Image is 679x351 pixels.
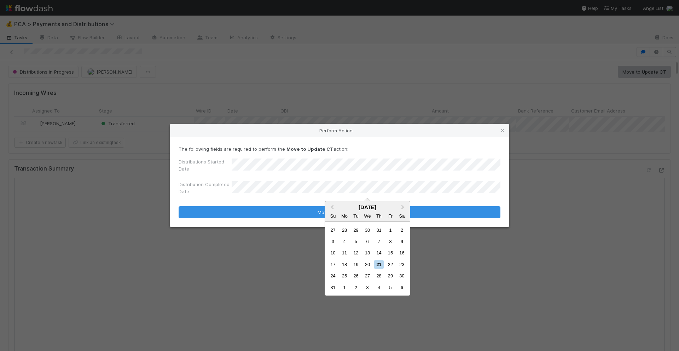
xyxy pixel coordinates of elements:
[362,260,372,269] div: Choose Wednesday, August 20th, 2025
[328,211,338,221] div: Sunday
[374,248,384,258] div: Choose Thursday, August 14th, 2025
[385,237,395,246] div: Choose Friday, August 8th, 2025
[374,211,384,221] div: Thursday
[374,271,384,281] div: Choose Thursday, August 28th, 2025
[328,237,338,246] div: Choose Sunday, August 3rd, 2025
[385,260,395,269] div: Choose Friday, August 22nd, 2025
[328,248,338,258] div: Choose Sunday, August 10th, 2025
[328,271,338,281] div: Choose Sunday, August 24th, 2025
[179,158,232,172] label: Distributions Started Date
[397,237,407,246] div: Choose Saturday, August 9th, 2025
[328,260,338,269] div: Choose Sunday, August 17th, 2025
[362,271,372,281] div: Choose Wednesday, August 27th, 2025
[340,260,349,269] div: Choose Monday, August 18th, 2025
[327,224,407,293] div: Month August, 2025
[340,237,349,246] div: Choose Monday, August 4th, 2025
[397,225,407,235] div: Choose Saturday, August 2nd, 2025
[385,211,395,221] div: Friday
[325,201,410,296] div: Choose Date
[374,283,384,292] div: Choose Thursday, September 4th, 2025
[179,206,500,218] button: Move to Update CT
[328,283,338,292] div: Choose Sunday, August 31st, 2025
[362,211,372,221] div: Wednesday
[398,202,409,213] button: Next Month
[385,283,395,292] div: Choose Friday, September 5th, 2025
[340,225,349,235] div: Choose Monday, July 28th, 2025
[397,283,407,292] div: Choose Saturday, September 6th, 2025
[328,225,338,235] div: Choose Sunday, July 27th, 2025
[397,211,407,221] div: Saturday
[397,248,407,258] div: Choose Saturday, August 16th, 2025
[374,260,384,269] div: Choose Thursday, August 21st, 2025
[340,271,349,281] div: Choose Monday, August 25th, 2025
[351,211,361,221] div: Tuesday
[385,271,395,281] div: Choose Friday, August 29th, 2025
[385,225,395,235] div: Choose Friday, August 1st, 2025
[351,271,361,281] div: Choose Tuesday, August 26th, 2025
[385,248,395,258] div: Choose Friday, August 15th, 2025
[326,202,337,213] button: Previous Month
[351,248,361,258] div: Choose Tuesday, August 12th, 2025
[170,124,509,137] div: Perform Action
[351,225,361,235] div: Choose Tuesday, July 29th, 2025
[362,225,372,235] div: Choose Wednesday, July 30th, 2025
[362,283,372,292] div: Choose Wednesday, September 3rd, 2025
[362,237,372,246] div: Choose Wednesday, August 6th, 2025
[362,248,372,258] div: Choose Wednesday, August 13th, 2025
[340,211,349,221] div: Monday
[325,204,410,210] div: [DATE]
[340,283,349,292] div: Choose Monday, September 1st, 2025
[397,260,407,269] div: Choose Saturday, August 23rd, 2025
[374,225,384,235] div: Choose Thursday, July 31st, 2025
[179,181,232,195] label: Distribution Completed Date
[351,283,361,292] div: Choose Tuesday, September 2nd, 2025
[351,237,361,246] div: Choose Tuesday, August 5th, 2025
[286,146,333,152] strong: Move to Update CT
[397,271,407,281] div: Choose Saturday, August 30th, 2025
[351,260,361,269] div: Choose Tuesday, August 19th, 2025
[179,145,500,153] p: The following fields are required to perform the action:
[374,237,384,246] div: Choose Thursday, August 7th, 2025
[340,248,349,258] div: Choose Monday, August 11th, 2025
